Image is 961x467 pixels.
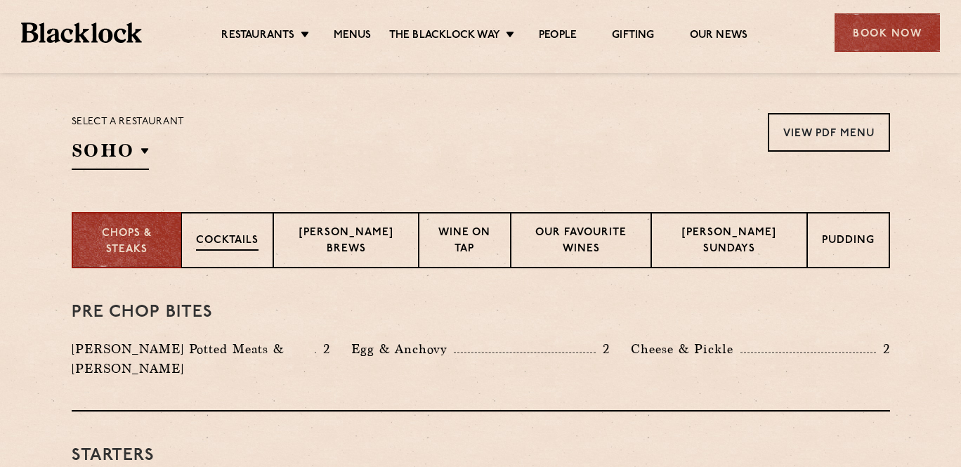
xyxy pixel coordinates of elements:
div: Book Now [835,13,940,52]
a: People [539,29,577,44]
a: View PDF Menu [768,113,890,152]
p: 2 [596,340,610,358]
p: Egg & Anchovy [351,339,454,359]
h3: Starters [72,447,890,465]
p: [PERSON_NAME] Potted Meats & [PERSON_NAME] [72,339,315,379]
p: Our favourite wines [525,225,636,258]
h2: SOHO [72,138,149,170]
p: 2 [876,340,890,358]
p: Cheese & Pickle [631,339,740,359]
p: Pudding [822,233,875,251]
h3: Pre Chop Bites [72,303,890,322]
p: Chops & Steaks [87,226,167,258]
p: 2 [316,340,330,358]
p: Wine on Tap [433,225,496,258]
p: [PERSON_NAME] Sundays [666,225,792,258]
a: The Blacklock Way [389,29,500,44]
a: Restaurants [221,29,294,44]
p: [PERSON_NAME] Brews [288,225,403,258]
p: Cocktails [196,233,259,251]
a: Gifting [612,29,654,44]
a: Menus [334,29,372,44]
a: Our News [690,29,748,44]
p: Select a restaurant [72,113,185,131]
img: BL_Textured_Logo-footer-cropped.svg [21,22,142,43]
